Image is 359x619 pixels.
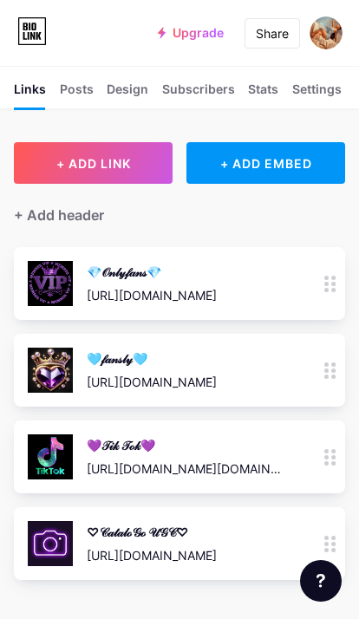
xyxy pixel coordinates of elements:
[158,26,224,40] a: Upgrade
[162,80,235,108] div: Subscribers
[28,434,73,479] img: 💜𝒯𝒾𝓀 𝒯ℴ𝓀💜
[14,142,173,184] button: + ADD LINK
[28,261,73,306] img: 💎𝒪𝓃𝓁𝓎𝒻𝒶𝓃𝓈💎
[248,80,278,108] div: Stats
[14,80,46,108] div: Links
[292,80,342,108] div: Settings
[256,24,289,42] div: Share
[14,205,104,225] div: + Add header
[87,286,217,304] div: [URL][DOMAIN_NAME]
[87,523,217,541] div: ♡𝒞𝒶𝓉𝒶𝓁ℴ𝒢ℴ 𝒰𝒢𝒞♡
[28,521,73,566] img: ♡𝒞𝒶𝓉𝒶𝓁ℴ𝒢ℴ 𝒰𝒢𝒞♡
[87,546,217,564] div: [URL][DOMAIN_NAME]
[87,459,283,478] div: [URL][DOMAIN_NAME][DOMAIN_NAME]
[107,80,148,108] div: Design
[87,349,217,368] div: 🩵𝒻𝒶𝓃𝓈𝓁𝓎🩵
[60,80,94,108] div: Posts
[28,348,73,393] img: 🩵𝒻𝒶𝓃𝓈𝓁𝓎🩵
[87,373,217,391] div: [URL][DOMAIN_NAME]
[56,156,131,171] span: + ADD LINK
[87,436,283,454] div: 💜𝒯𝒾𝓀 𝒯ℴ𝓀💜
[310,16,343,49] img: Tatimodel
[186,142,345,184] div: + ADD EMBED
[87,263,217,281] div: 💎𝒪𝓃𝓁𝓎𝒻𝒶𝓃𝓈💎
